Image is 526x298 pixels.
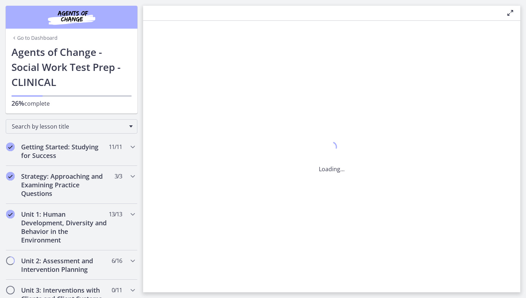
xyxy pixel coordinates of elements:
[11,99,24,107] span: 26%
[6,119,137,134] div: Search by lesson title
[6,143,15,151] i: Completed
[112,256,122,265] span: 6 / 16
[21,143,108,160] h2: Getting Started: Studying for Success
[12,122,126,130] span: Search by lesson title
[29,9,115,26] img: Agents of Change
[109,143,122,151] span: 11 / 11
[109,210,122,218] span: 13 / 13
[21,256,108,274] h2: Unit 2: Assessment and Intervention Planning
[21,172,108,198] h2: Strategy: Approaching and Examining Practice Questions
[11,34,58,42] a: Go to Dashboard
[6,210,15,218] i: Completed
[11,44,132,90] h1: Agents of Change - Social Work Test Prep - CLINICAL
[11,99,132,108] p: complete
[115,172,122,181] span: 3 / 3
[319,140,345,156] div: 1
[21,210,108,244] h2: Unit 1: Human Development, Diversity and Behavior in the Environment
[319,165,345,173] p: Loading...
[6,172,15,181] i: Completed
[112,286,122,294] span: 0 / 11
